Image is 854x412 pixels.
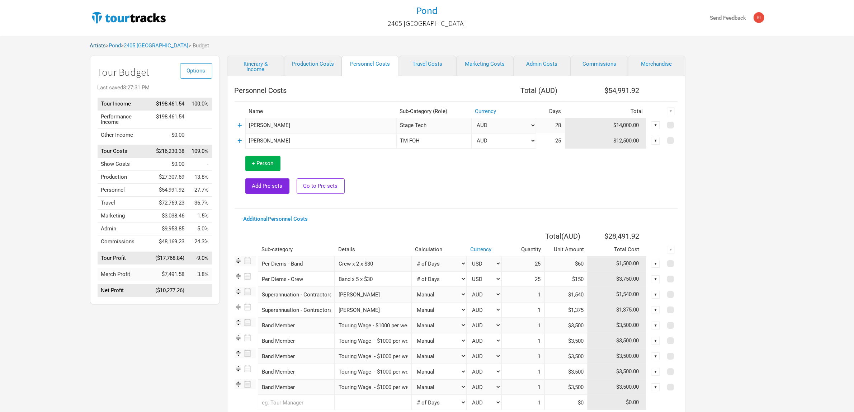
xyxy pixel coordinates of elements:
[754,12,764,23] img: Kimberley
[98,128,152,141] td: Other Income
[396,118,472,133] div: Stage Tech
[652,337,660,345] div: ▼
[258,302,335,318] div: Superannuation - Contractors
[188,110,212,128] td: Performance Income as % of Tour Income
[652,121,660,129] div: ▼
[341,56,399,76] a: Personnel Costs
[470,246,491,253] a: Currency
[335,256,411,271] input: Crew x 2 x $30
[252,160,274,167] span: + Person
[456,56,514,76] a: Marketing Costs
[388,19,466,27] h2: 2405 [GEOGRAPHIC_DATA]
[121,43,189,48] span: >
[335,364,411,379] input: Touring Wage - $1000 per week
[258,348,335,364] div: Band Member
[235,272,242,280] img: Re-order
[188,252,212,264] td: Tour Profit as % of Tour Income
[235,319,242,326] img: Re-order
[252,183,283,189] span: Add Pre-sets
[98,67,212,78] h1: Tour Budget
[416,5,438,16] a: Pond
[588,348,647,364] td: $3,500.00
[245,118,396,133] input: eg: Sinead
[106,43,121,48] span: >
[565,133,647,149] td: $12,500.00
[152,284,188,297] td: ($10,277.26)
[235,350,242,357] img: Re-order
[258,364,335,379] div: Band Member
[536,105,565,118] th: Days
[188,268,212,281] td: Merch Profit as % of Tour Income
[652,368,660,376] div: ▼
[188,145,212,158] td: Tour Costs as % of Tour Income
[588,379,647,395] td: $3,500.00
[588,318,647,333] td: $3,500.00
[588,271,647,287] td: $3,750.00
[98,158,152,171] td: Show Costs
[335,379,411,395] input: Touring Wage - $1000 per week
[588,364,647,379] td: $3,500.00
[335,348,411,364] input: Touring Wage - $1000 per week
[245,105,396,118] th: Name
[235,380,242,388] img: Re-order
[544,243,588,256] th: Unit Amount
[124,42,189,49] a: 2405 [GEOGRAPHIC_DATA]
[588,243,647,256] th: Total Cost
[396,133,472,149] div: TM FOH
[245,156,280,171] button: + Person
[536,118,565,133] td: 28
[588,333,647,348] td: $3,500.00
[335,318,411,333] input: Touring Wage - $1000 per week
[588,287,647,302] td: $1,540.00
[152,197,188,210] td: $72,769.23
[187,67,206,74] span: Options
[152,171,188,184] td: $27,307.69
[98,235,152,248] td: Commissions
[628,56,685,76] a: Merchandise
[258,271,335,287] div: Per Diems - Crew
[188,235,212,248] td: Commissions as % of Tour Income
[544,271,588,287] input: Cost per day
[258,318,335,333] div: Band Member
[652,306,660,314] div: ▼
[335,287,411,302] input: Matthew Handley
[188,197,212,210] td: Travel as % of Tour Income
[152,210,188,223] td: $3,038.46
[472,83,565,98] th: Total ( AUD )
[565,83,647,98] th: $54,991.92
[152,145,188,158] td: $216,230.38
[303,183,338,189] span: Go to Pre-sets
[152,235,188,248] td: $48,169.23
[652,383,660,391] div: ▼
[237,121,242,130] a: +
[98,110,152,128] td: Performance Income
[98,184,152,197] td: Personnel
[388,16,466,31] a: 2405 [GEOGRAPHIC_DATA]
[152,128,188,141] td: $0.00
[188,210,212,223] td: Marketing as % of Tour Income
[188,223,212,235] td: Admin as % of Tour Income
[189,43,209,48] span: > Budget
[652,291,660,299] div: ▼
[258,395,335,410] input: eg: Tour Manager
[544,256,588,271] input: Cost per day
[411,243,467,256] th: Calculation
[565,118,647,133] td: $14,000.00
[188,98,212,111] td: Tour Income as % of Tour Income
[652,275,660,283] div: ▼
[652,322,660,329] div: ▼
[396,105,472,118] th: Sub-Category (Role)
[284,56,341,76] a: Production Costs
[235,83,472,98] th: Personnel Costs
[152,223,188,235] td: $9,953.85
[152,110,188,128] td: $198,461.54
[501,229,588,243] th: Total ( AUD )
[667,107,675,115] div: ▼
[152,98,188,111] td: $198,461.54
[98,268,152,281] td: Merch Profit
[227,56,284,76] a: Itinerary & Income
[188,184,212,197] td: Personnel as % of Tour Income
[536,133,565,149] td: 25
[188,284,212,297] td: Net Profit as % of Tour Income
[335,333,411,348] input: Touring Wage - $1000 per week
